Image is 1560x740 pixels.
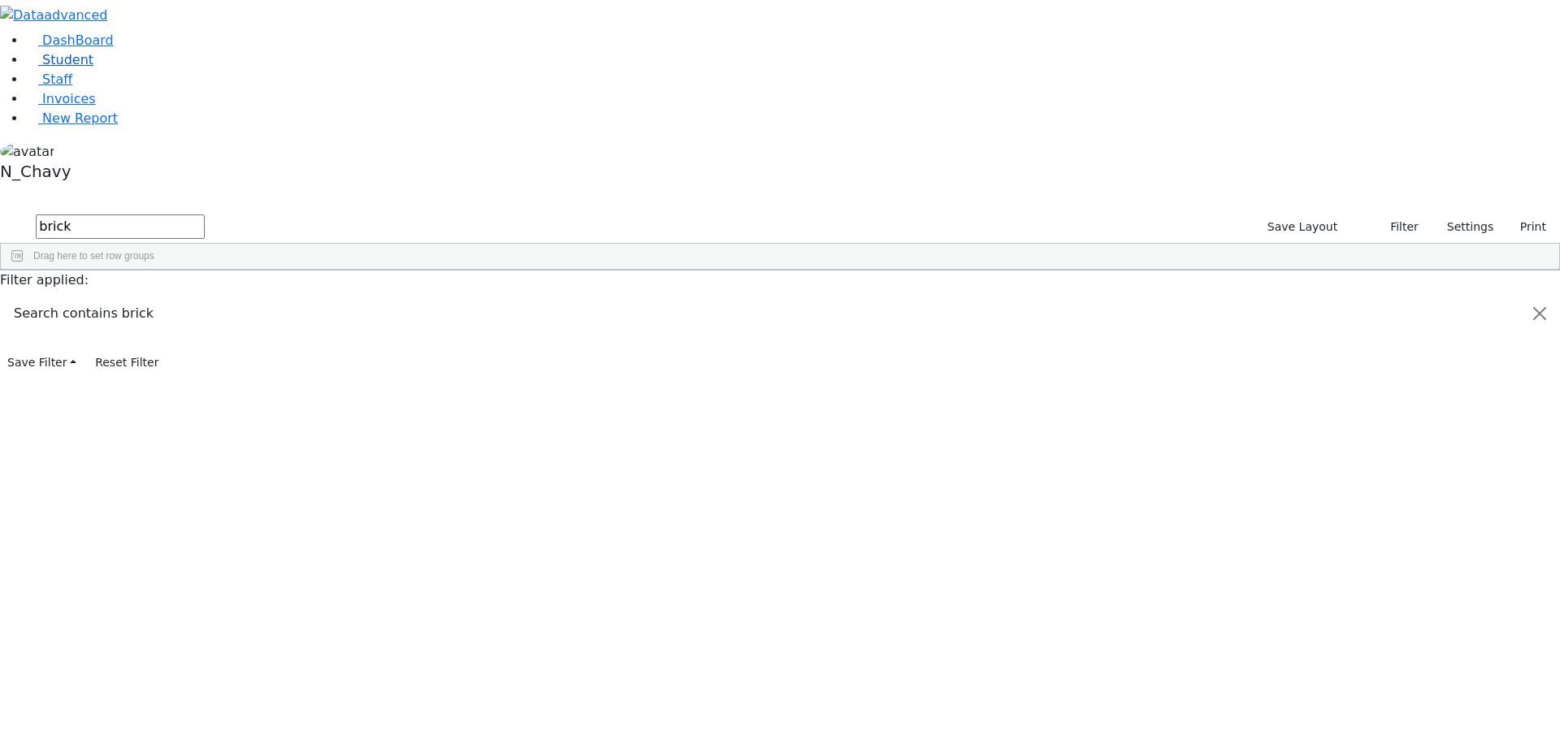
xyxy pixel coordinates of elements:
[88,350,166,375] button: Reset Filter
[1369,214,1426,240] button: Filter
[26,52,93,67] a: Student
[33,250,154,262] span: Drag here to set row groups
[1260,214,1345,240] button: Save Layout
[26,71,72,87] a: Staff
[26,91,96,106] a: Invoices
[26,32,114,48] a: DashBoard
[1501,214,1553,240] button: Print
[1520,291,1559,336] button: Close
[42,52,93,67] span: Student
[42,71,72,87] span: Staff
[36,214,205,239] input: Search
[1426,214,1501,240] button: Settings
[26,110,118,126] a: New Report
[42,110,118,126] span: New Report
[42,91,96,106] span: Invoices
[42,32,114,48] span: DashBoard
